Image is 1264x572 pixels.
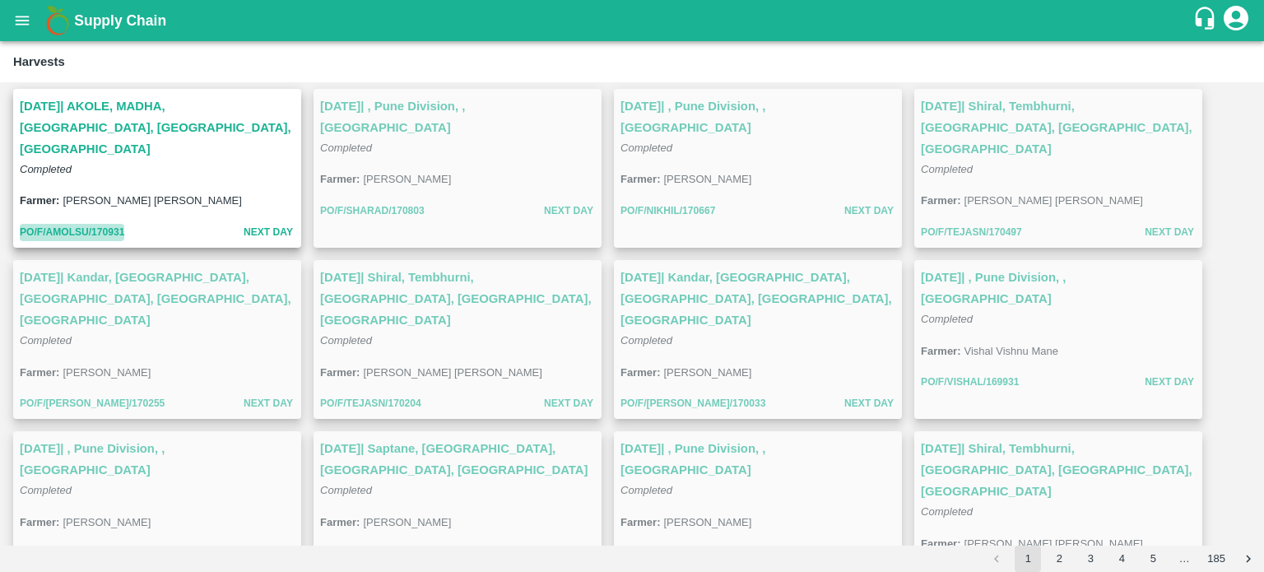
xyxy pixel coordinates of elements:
[363,516,451,528] label: [PERSON_NAME]
[964,345,1058,357] label: Vishal Vishnu Mane
[20,224,124,241] a: PO/F/AMOLSU/170931
[320,366,360,379] label: Farmer:
[20,546,124,563] a: PO/F/SHARAD/169514
[620,395,765,412] a: PO/F/[PERSON_NAME]/170033
[620,267,895,331] h3: [DATE] | Kandar, [GEOGRAPHIC_DATA], [GEOGRAPHIC_DATA], [GEOGRAPHIC_DATA], [GEOGRAPHIC_DATA]
[620,366,660,379] label: Farmer:
[20,163,72,175] span: Completed
[620,173,660,185] label: Farmer:
[620,142,672,154] span: Completed
[320,95,595,138] h3: [DATE] | , Pune Division, , [GEOGRAPHIC_DATA]
[921,374,1019,391] a: PO/F/VISHAL/169931
[1140,546,1166,572] button: Go to page 5
[542,395,595,412] button: Next Day
[320,267,595,331] h3: [DATE] | Shiral, Tembhurni, [GEOGRAPHIC_DATA], [GEOGRAPHIC_DATA], [GEOGRAPHIC_DATA]
[63,194,241,207] label: [PERSON_NAME] [PERSON_NAME]
[921,537,960,550] label: Farmer:
[13,55,65,68] b: Harvests
[320,334,372,346] span: Completed
[3,2,41,40] button: open drawer
[663,366,751,379] label: [PERSON_NAME]
[620,438,895,481] h3: [DATE] | , Pune Division, , [GEOGRAPHIC_DATA]
[921,438,1196,502] h3: [DATE] | Shiral, Tembhurni, [GEOGRAPHIC_DATA], [GEOGRAPHIC_DATA], [GEOGRAPHIC_DATA]
[964,537,1143,550] label: [PERSON_NAME] [PERSON_NAME]
[320,516,360,528] label: Farmer:
[320,173,360,185] label: Farmer:
[1046,546,1072,572] button: Go to page 2
[620,484,672,496] span: Completed
[921,95,1196,160] h3: [DATE] | Shiral, Tembhurni, [GEOGRAPHIC_DATA], [GEOGRAPHIC_DATA], [GEOGRAPHIC_DATA]
[663,173,751,185] label: [PERSON_NAME]
[1143,224,1196,241] button: Next Day
[1077,546,1104,572] button: Go to page 3
[921,505,973,518] span: Completed
[20,334,72,346] span: Completed
[20,516,59,528] label: Farmer:
[843,546,895,563] button: Next Day
[20,267,295,331] h3: [DATE] | Kandar, [GEOGRAPHIC_DATA], [GEOGRAPHIC_DATA], [GEOGRAPHIC_DATA], [GEOGRAPHIC_DATA]
[320,546,425,563] a: PO/F/SHARAD/169045
[542,546,595,563] button: Next Day
[843,202,895,220] button: Next Day
[620,516,660,528] label: Farmer:
[320,142,372,154] span: Completed
[620,202,715,220] a: PO/F/NIKHIL/170667
[20,438,295,481] h3: [DATE] | , Pune Division, , [GEOGRAPHIC_DATA]
[63,366,151,379] label: [PERSON_NAME]
[20,95,295,160] h3: [DATE] | AKOLE, MADHA, [GEOGRAPHIC_DATA], [GEOGRAPHIC_DATA], [GEOGRAPHIC_DATA]
[320,202,425,220] a: PO/F/SHARAD/170803
[620,546,715,563] a: PO/F/NIKHIL/168222
[20,194,59,207] label: Farmer:
[320,438,595,481] h3: [DATE] | Saptane, [GEOGRAPHIC_DATA], [GEOGRAPHIC_DATA], [GEOGRAPHIC_DATA]
[1221,3,1251,38] div: account of current user
[242,546,295,563] button: Next Day
[620,95,895,138] h3: [DATE] | , Pune Division, , [GEOGRAPHIC_DATA]
[320,395,421,412] a: PO/F/TEJASN/170204
[921,345,960,357] label: Farmer:
[620,334,672,346] span: Completed
[921,224,1022,241] a: PO/F/TEJASN/170497
[921,194,960,207] label: Farmer:
[363,366,541,379] label: [PERSON_NAME] [PERSON_NAME]
[20,395,165,412] a: PO/F/[PERSON_NAME]/170255
[921,163,973,175] span: Completed
[964,194,1143,207] label: [PERSON_NAME] [PERSON_NAME]
[843,395,895,412] button: Next Day
[242,395,295,412] button: Next Day
[41,4,74,37] img: logo
[663,516,751,528] label: [PERSON_NAME]
[1171,551,1197,567] div: …
[981,546,1264,572] nav: pagination navigation
[921,267,1196,309] h3: [DATE] | , Pune Division, , [GEOGRAPHIC_DATA]
[242,224,295,241] button: Next Day
[1202,546,1230,572] button: Go to page 185
[1108,546,1135,572] button: Go to page 4
[74,12,166,29] b: Supply Chain
[1192,6,1221,35] div: customer-support
[1015,546,1041,572] button: page 1
[921,313,973,325] span: Completed
[20,366,59,379] label: Farmer:
[1235,546,1262,572] button: Go to next page
[542,202,595,220] button: Next Day
[20,484,72,496] span: Completed
[320,484,372,496] span: Completed
[63,516,151,528] label: [PERSON_NAME]
[1143,374,1196,391] button: Next Day
[74,9,1192,32] a: Supply Chain
[363,173,451,185] label: [PERSON_NAME]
